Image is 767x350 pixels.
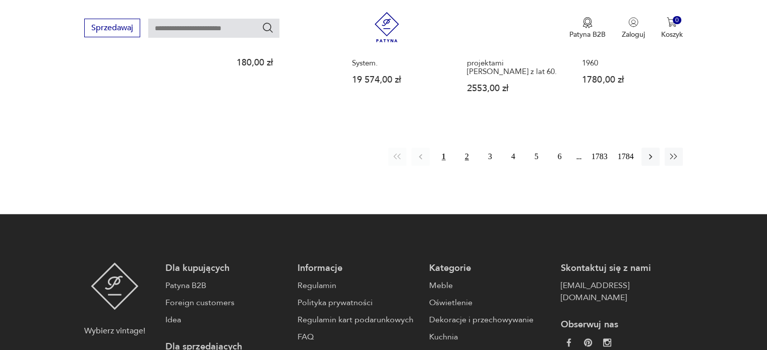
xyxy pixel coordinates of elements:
[561,262,682,274] p: Skontaktuj się z nami
[582,17,593,28] img: Ikona medalu
[84,25,140,32] a: Sprzedawaj
[298,314,419,326] a: Regulamin kart podarunkowych
[467,84,563,93] p: 2553,00 zł
[429,331,551,343] a: Kuchnia
[561,279,682,304] a: [EMAIL_ADDRESS][DOMAIN_NAME]
[165,297,287,309] a: Foreign customers
[667,17,677,27] img: Ikona koszyka
[527,148,546,166] button: 5
[504,148,522,166] button: 4
[622,17,645,39] button: Zaloguj
[615,148,636,166] button: 1784
[584,338,592,346] img: 37d27d81a828e637adc9f9cb2e3d3a8a.webp
[84,19,140,37] button: Sprzedawaj
[481,148,499,166] button: 3
[262,22,274,34] button: Szukaj
[582,33,678,67] h3: Sekretarzyk, toaletka, proj. [PERSON_NAME] [PERSON_NAME], Dania, 1960
[91,262,139,310] img: Patyna - sklep z meblami i dekoracjami vintage
[429,297,551,309] a: Oświetlenie
[565,338,573,346] img: da9060093f698e4c3cedc1453eec5031.webp
[372,12,402,42] img: Patyna - sklep z meblami i dekoracjami vintage
[561,319,682,331] p: Obserwuj nas
[628,17,638,27] img: Ikonka użytkownika
[298,297,419,309] a: Polityka prywatności
[298,279,419,292] a: Regulamin
[569,17,606,39] button: Patyna B2B
[165,314,287,326] a: Idea
[352,33,448,67] h3: Duński palisandrowy vintage zestaw z biurkiem wykonany w latach 60. przez firmę PS System.
[569,30,606,39] p: Patyna B2B
[589,148,610,166] button: 1783
[352,76,448,84] p: 19 574,00 zł
[429,314,551,326] a: Dekoracje i przechowywanie
[661,17,683,39] button: 0Koszyk
[84,325,145,337] p: Wybierz vintage!
[458,148,476,166] button: 2
[298,331,419,343] a: FAQ
[429,262,551,274] p: Kategorie
[237,58,332,67] p: 180,00 zł
[661,30,683,39] p: Koszyk
[467,33,563,76] h3: Duński regał vintage w stylu mid-century, inspirowany kultowymi modułowymi projektami [PERSON_NAM...
[551,148,569,166] button: 6
[569,17,606,39] a: Ikona medaluPatyna B2B
[165,262,287,274] p: Dla kupujących
[582,76,678,84] p: 1780,00 zł
[429,279,551,292] a: Meble
[603,338,611,346] img: c2fd9cf7f39615d9d6839a72ae8e59e5.webp
[435,148,453,166] button: 1
[165,279,287,292] a: Patyna B2B
[622,30,645,39] p: Zaloguj
[673,16,681,25] div: 0
[298,262,419,274] p: Informacje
